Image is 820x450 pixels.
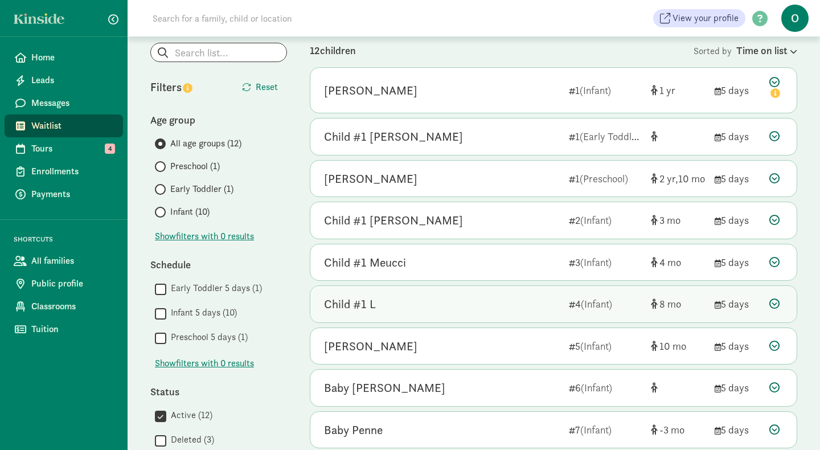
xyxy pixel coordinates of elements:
div: Child #1 O'Donovan [324,128,463,146]
div: 3 [569,255,642,270]
a: Public profile [5,272,123,295]
span: Enrollments [31,165,114,178]
label: Early Toddler 5 days (1) [166,281,262,295]
div: Vedha Keelveedhi [324,337,417,355]
div: Karo Wittig [324,81,417,100]
span: Tuition [31,322,114,336]
input: Search for a family, child or location [146,7,465,30]
div: Time on list [736,43,797,58]
span: Messages [31,96,114,110]
div: 5 days [715,83,760,98]
span: Reset [256,80,278,94]
span: Public profile [31,277,114,291]
div: 5 days [715,171,760,186]
button: Showfilters with 0 results [155,230,254,243]
input: Search list... [151,43,286,62]
div: Schedule [150,257,287,272]
span: 1 [659,84,675,97]
div: [object Object] [651,422,706,437]
a: Tours 4 [5,137,123,160]
span: Tours [31,142,114,156]
span: (Early Toddler) [580,130,643,143]
span: View your profile [673,11,739,25]
span: (Infant) [580,84,611,97]
label: Infant 5 days (10) [166,306,237,320]
span: -3 [659,423,684,436]
a: Waitlist [5,114,123,137]
div: 7 [569,422,642,437]
span: Early Toddler (1) [170,182,233,196]
a: Payments [5,183,123,206]
span: 2 [659,172,678,185]
label: Active (12) [166,408,212,422]
span: Leads [31,73,114,87]
a: Messages [5,92,123,114]
div: 5 [569,338,642,354]
span: (Infant) [580,214,612,227]
span: 4 [659,256,681,269]
div: Child #1 Meucci [324,253,406,272]
span: (Infant) [580,423,612,436]
div: [object Object] [651,338,706,354]
span: Show filters with 0 results [155,357,254,370]
div: 5 days [715,296,760,312]
div: [object Object] [651,83,706,98]
span: Home [31,51,114,64]
div: 12 children [310,43,694,58]
div: Filters [150,79,219,96]
span: All age groups (12) [170,137,241,150]
div: 6 [569,380,642,395]
div: [object Object] [651,129,706,144]
a: Classrooms [5,295,123,318]
span: Classrooms [31,300,114,313]
button: Showfilters with 0 results [155,357,254,370]
div: 5 days [715,255,760,270]
span: Preschool (1) [170,159,220,173]
div: 1 [569,83,642,98]
span: (Infant) [581,381,612,394]
div: 5 days [715,380,760,395]
span: 8 [659,297,681,310]
div: 5 days [715,129,760,144]
a: Home [5,46,123,69]
div: Baby Hiatt-Moore [324,379,445,397]
div: 1 [569,129,642,144]
span: (Infant) [580,256,612,269]
span: Show filters with 0 results [155,230,254,243]
label: Preschool 5 days (1) [166,330,248,344]
div: 1 [569,171,642,186]
div: Sorted by [694,43,797,58]
a: All families [5,249,123,272]
a: Tuition [5,318,123,341]
label: Deleted (3) [166,433,214,447]
div: 5 days [715,212,760,228]
iframe: Chat Widget [763,395,820,450]
a: View your profile [653,9,745,27]
span: 3 [659,214,680,227]
div: [object Object] [651,212,706,228]
div: Status [150,384,287,399]
span: (Preschool) [580,172,628,185]
div: Child #1 L [324,295,376,313]
span: O [781,5,809,32]
div: Ebbie Greenwood [324,170,417,188]
a: Enrollments [5,160,123,183]
div: 5 days [715,422,760,437]
div: 4 [569,296,642,312]
button: Reset [233,76,287,99]
span: Infant (10) [170,205,210,219]
span: (Infant) [580,339,612,353]
span: (Infant) [581,297,612,310]
a: Leads [5,69,123,92]
span: 4 [105,144,115,154]
span: All families [31,254,114,268]
div: 5 days [715,338,760,354]
div: [object Object] [651,380,706,395]
span: 10 [678,172,705,185]
div: [object Object] [651,296,706,312]
div: [object Object] [651,171,706,186]
div: Age group [150,112,287,128]
div: Child #1 Scott [324,211,463,230]
span: Payments [31,187,114,201]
